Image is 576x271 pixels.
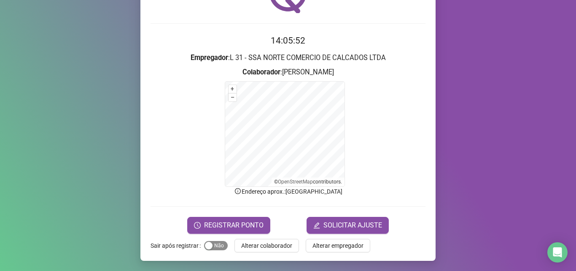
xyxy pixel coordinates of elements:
span: REGISTRAR PONTO [204,220,264,230]
span: Alterar empregador [312,241,363,250]
span: clock-circle [194,222,201,229]
time: 14:05:52 [271,36,305,46]
button: Alterar colaborador [234,239,299,252]
div: Open Intercom Messenger [547,242,568,263]
li: © contributors. [274,179,342,185]
button: – [229,93,237,101]
span: edit [313,222,320,229]
a: OpenStreetMap [278,179,313,185]
strong: Colaborador [242,68,280,76]
h3: : L 31 - SSA NORTE COMERCIO DE CALCADOS LTDA [151,52,425,63]
label: Sair após registrar [151,239,204,252]
button: + [229,85,237,93]
span: SOLICITAR AJUSTE [323,220,382,230]
span: Alterar colaborador [241,241,292,250]
span: info-circle [234,187,242,195]
button: REGISTRAR PONTO [187,217,270,234]
strong: Empregador [191,54,228,62]
h3: : [PERSON_NAME] [151,67,425,78]
button: Alterar empregador [306,239,370,252]
button: editSOLICITAR AJUSTE [307,217,389,234]
p: Endereço aprox. : [GEOGRAPHIC_DATA] [151,187,425,196]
